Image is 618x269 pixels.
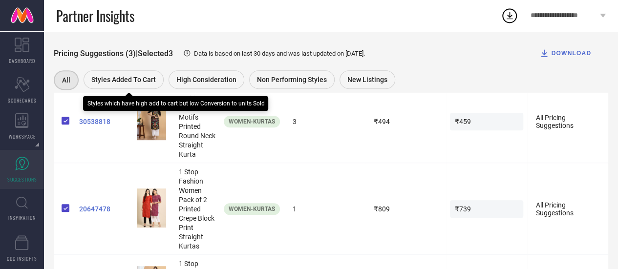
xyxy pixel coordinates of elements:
[450,200,523,218] span: ₹739
[79,205,129,213] a: 20647478
[137,188,166,228] img: 204780c1-3a60-4350-be64-43116e0d70881667806486659StylishWomensCrepeMulticolorStraightKurtaPackof2...
[8,214,36,221] span: INSPIRATION
[369,113,442,130] span: ₹494
[137,101,166,140] img: zDmuUEVC_e080b2b60eaf49129d438f5e6a593f29.jpg
[176,76,236,83] span: High Consideration
[7,176,37,183] span: SUGGESTIONS
[531,196,604,222] span: All Pricing Suggestions
[347,76,387,83] span: New Listings
[369,200,442,218] span: ₹809
[531,109,604,134] span: All Pricing Suggestions
[527,43,603,63] button: DOWNLOAD
[91,76,156,83] span: Styles Added To Cart
[79,118,129,125] a: 30538818
[56,6,134,26] span: Partner Insights
[288,113,361,130] span: 3
[194,50,365,57] span: Data is based on last 30 days and was last updated on [DATE] .
[539,48,591,58] div: DOWNLOAD
[257,76,327,83] span: Non Performing Styles
[136,49,138,58] span: |
[8,97,37,104] span: SCORECARDS
[54,49,136,58] span: Pricing Suggestions (3)
[9,133,36,140] span: WORKSPACE
[62,76,70,84] span: All
[501,7,518,24] div: Open download list
[87,100,264,107] div: Styles which have high add to cart but low Conversion to units Sold
[179,168,214,250] span: 1 Stop Fashion Women Pack of 2 Printed Crepe Block Print Straight Kurtas
[9,57,35,64] span: DASHBOARD
[450,113,523,130] span: ₹459
[7,255,37,262] span: CDC INSIGHTS
[288,200,361,218] span: 1
[229,118,275,125] span: Women-Kurtas
[229,206,275,212] span: Women-Kurtas
[138,49,173,58] span: Selected 3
